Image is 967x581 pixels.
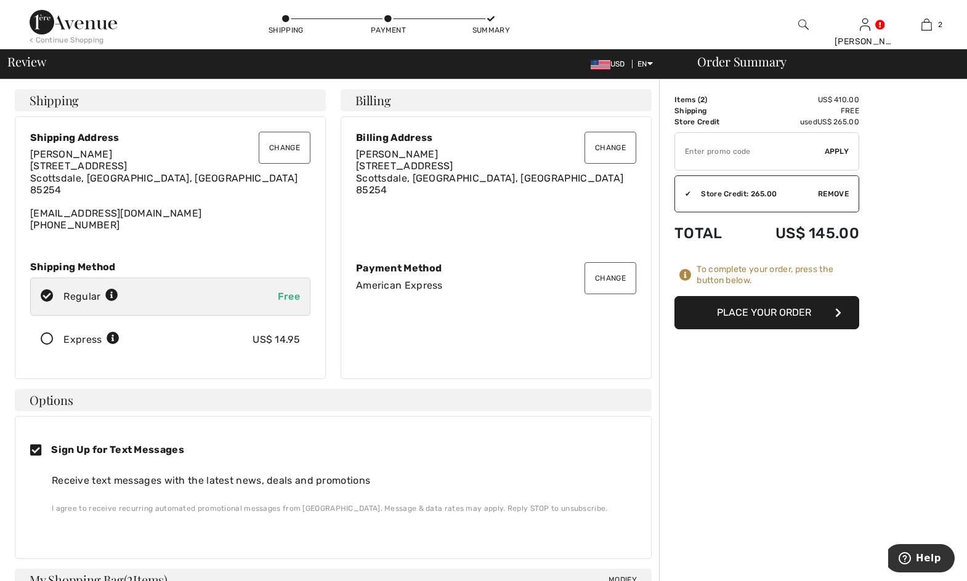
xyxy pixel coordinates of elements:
div: ✔ [675,188,691,199]
input: Promo code [675,133,825,170]
td: Total [674,212,742,254]
div: American Express [356,279,636,291]
div: Billing Address [356,132,636,143]
span: Sign Up for Text Messages [51,444,184,455]
td: US$ 145.00 [742,212,859,254]
span: [STREET_ADDRESS] Scottsdale, [GEOGRAPHIC_DATA], [GEOGRAPHIC_DATA] 85254 [356,160,623,195]
a: Sign In [860,18,870,30]
td: Items ( ) [674,94,742,105]
span: [PERSON_NAME] [30,148,112,160]
div: [PERSON_NAME] [835,35,895,48]
div: Shipping [267,25,304,36]
span: Remove [818,188,849,199]
div: Payment Method [356,262,636,274]
div: Shipping Address [30,132,310,143]
span: Shipping [30,94,79,106]
div: Express [63,332,119,347]
td: Store Credit [674,116,742,127]
div: Store Credit: 265.00 [691,188,818,199]
td: Free [742,105,859,116]
a: 2 [896,17,957,32]
img: My Info [860,17,870,32]
div: < Continue Shopping [30,34,104,46]
span: 2 [938,19,942,30]
div: Summary [472,25,509,36]
div: Shipping Method [30,261,310,273]
div: Order Summary [682,55,960,68]
div: Receive text messages with the latest news, deals and promotions [52,473,626,488]
div: Payment [370,25,407,36]
span: USD [591,60,630,68]
iframe: Opens a widget where you can find more information [888,544,955,575]
span: Apply [825,146,849,157]
div: I agree to receive recurring automated promotional messages from [GEOGRAPHIC_DATA]. Message & dat... [52,503,626,514]
td: Shipping [674,105,742,116]
button: Change [585,262,636,294]
img: 1ère Avenue [30,10,117,34]
img: My Bag [921,17,932,32]
img: search the website [798,17,809,32]
div: To complete your order, press the button below. [697,264,859,286]
span: US$ 265.00 [817,118,859,126]
div: [EMAIL_ADDRESS][DOMAIN_NAME] [PHONE_NUMBER] [30,148,310,231]
span: [PERSON_NAME] [356,148,438,160]
span: Free [278,290,300,302]
div: US$ 14.95 [253,332,300,347]
img: US Dollar [591,60,610,70]
span: Billing [355,94,390,106]
span: 2 [700,95,705,104]
span: EN [637,60,653,68]
h4: Options [15,389,652,411]
button: Change [259,132,310,164]
span: [STREET_ADDRESS] Scottsdale, [GEOGRAPHIC_DATA], [GEOGRAPHIC_DATA] 85254 [30,160,297,195]
button: Change [585,132,636,164]
div: Regular [63,289,118,304]
td: used [742,116,859,127]
td: US$ 410.00 [742,94,859,105]
button: Place Your Order [674,296,859,329]
span: Review [7,55,46,68]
